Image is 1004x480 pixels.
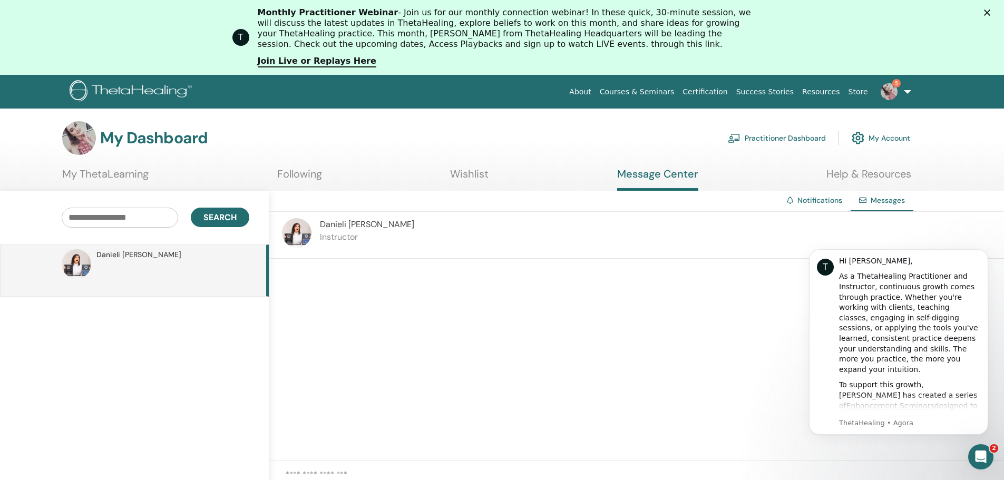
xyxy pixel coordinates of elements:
span: Search [203,212,237,223]
div: - Join us for our monthly connection webinar! In these quick, 30-minute session, we will discuss ... [258,7,755,50]
span: Danieli [PERSON_NAME] [320,219,414,230]
a: Courses & Seminars [596,82,679,102]
span: 5 [892,79,901,87]
a: My Account [852,126,910,150]
img: default.jpg [881,83,898,100]
a: Join Live or Replays Here [258,56,376,67]
a: Message Center [617,168,698,191]
iframe: Intercom live chat [968,444,993,469]
span: 2 [990,444,998,453]
a: Success Stories [732,82,798,102]
div: Profile image for ThetaHealing [232,29,249,46]
iframe: Intercom notifications mensagem [793,233,1004,452]
img: default.jpg [282,218,311,248]
a: Store [844,82,872,102]
span: Danieli [PERSON_NAME] [96,249,181,260]
img: logo.png [70,80,196,104]
h3: My Dashboard [100,129,208,148]
span: Messages [871,195,905,205]
img: cog.svg [852,129,864,147]
a: Help & Resources [826,168,911,188]
div: Fechar [984,9,995,16]
a: Practitioner Dashboard [728,126,826,150]
div: To support this growth, [PERSON_NAME] has created a series of designed to help you refine your kn... [46,146,187,260]
a: Notifications [797,195,842,205]
a: Resources [798,82,844,102]
a: Certification [678,82,732,102]
img: default.jpg [62,121,96,155]
a: Enhancement Seminars [53,168,141,177]
a: 5 [872,75,915,109]
a: Following [277,168,322,188]
img: default.jpg [62,249,91,279]
b: Monthly Practitioner Webinar [258,7,398,17]
a: My ThetaLearning [62,168,149,188]
p: Instructor [320,231,414,243]
button: Search [191,208,249,227]
a: About [565,82,595,102]
p: Message from ThetaHealing, sent Agora [46,185,187,194]
img: chalkboard-teacher.svg [728,133,740,143]
a: Wishlist [450,168,489,188]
